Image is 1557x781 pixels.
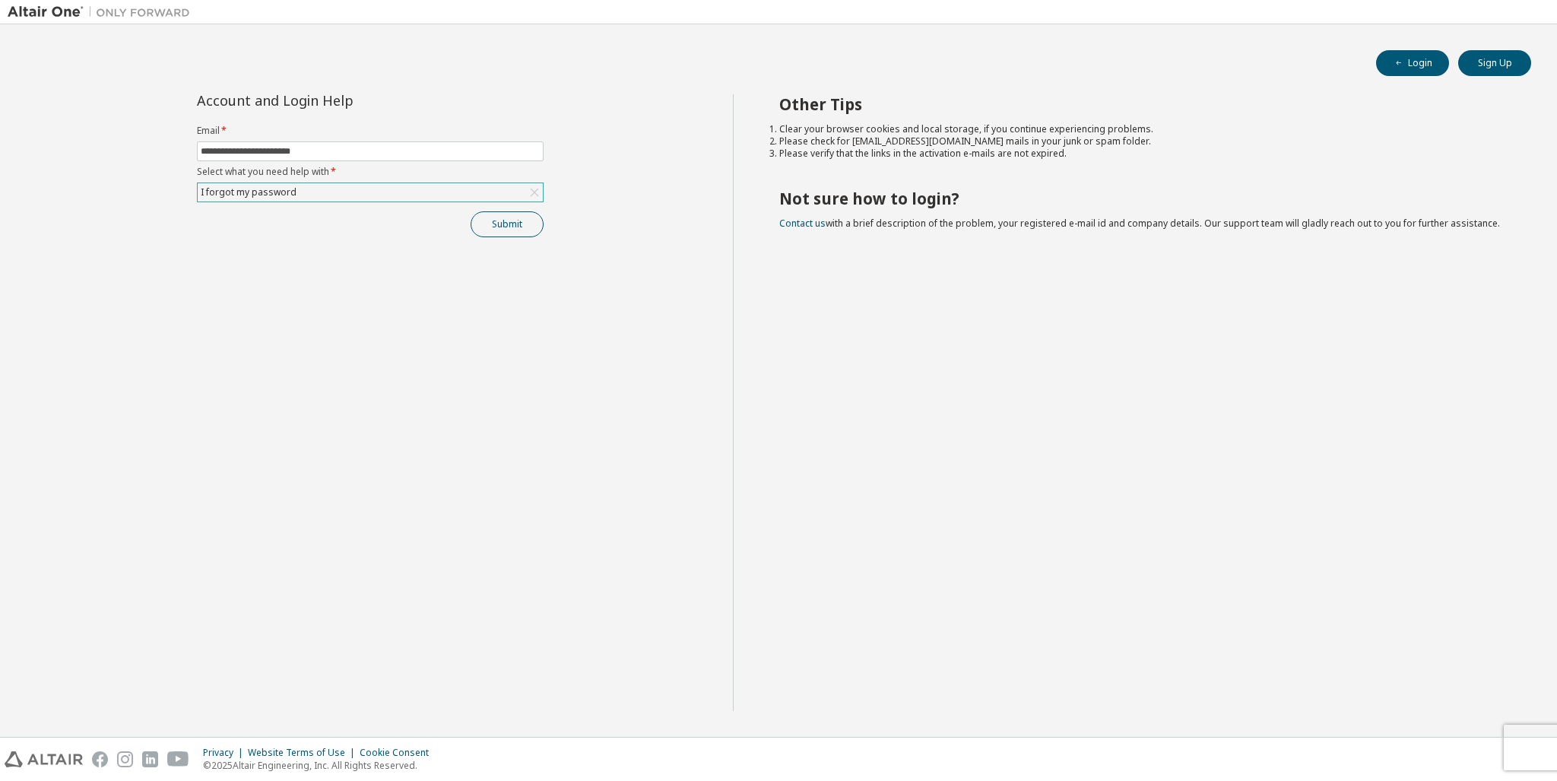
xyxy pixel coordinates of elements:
button: Sign Up [1458,50,1531,76]
div: Account and Login Help [197,94,474,106]
li: Clear your browser cookies and local storage, if you continue experiencing problems. [779,123,1505,135]
img: Altair One [8,5,198,20]
a: Contact us [779,217,826,230]
button: Submit [471,211,544,237]
img: instagram.svg [117,751,133,767]
h2: Other Tips [779,94,1505,114]
img: youtube.svg [167,751,189,767]
li: Please verify that the links in the activation e-mails are not expired. [779,148,1505,160]
div: Cookie Consent [360,747,438,759]
img: altair_logo.svg [5,751,83,767]
label: Select what you need help with [197,166,544,178]
button: Login [1376,50,1449,76]
h2: Not sure how to login? [779,189,1505,208]
span: with a brief description of the problem, your registered e-mail id and company details. Our suppo... [779,217,1500,230]
img: facebook.svg [92,751,108,767]
p: © 2025 Altair Engineering, Inc. All Rights Reserved. [203,759,438,772]
img: linkedin.svg [142,751,158,767]
div: I forgot my password [198,184,299,201]
li: Please check for [EMAIL_ADDRESS][DOMAIN_NAME] mails in your junk or spam folder. [779,135,1505,148]
label: Email [197,125,544,137]
div: Website Terms of Use [248,747,360,759]
div: I forgot my password [198,183,543,202]
div: Privacy [203,747,248,759]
